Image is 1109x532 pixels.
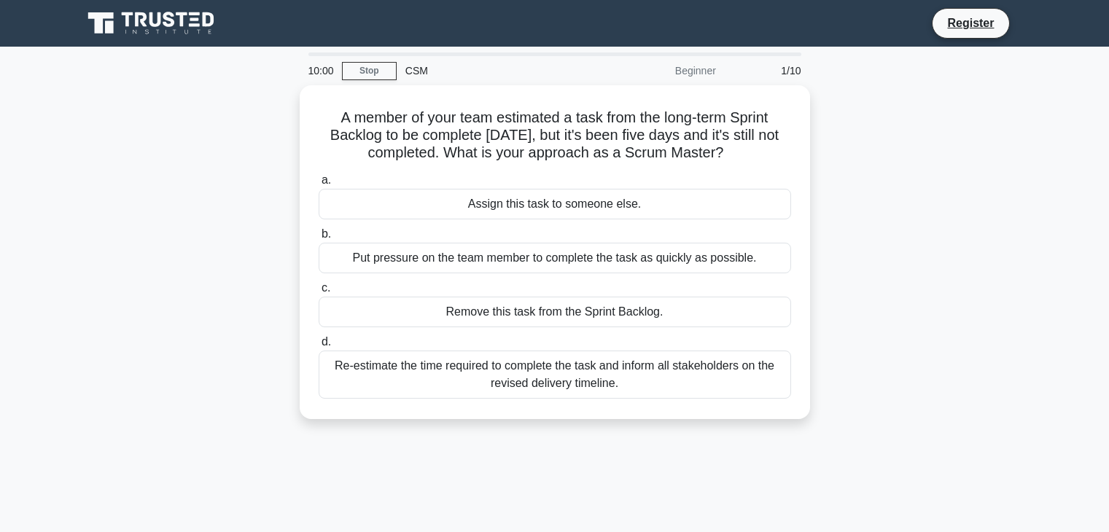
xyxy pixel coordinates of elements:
span: a. [322,173,331,186]
span: d. [322,335,331,348]
div: Re-estimate the time required to complete the task and inform all stakeholders on the revised del... [319,351,791,399]
div: 1/10 [725,56,810,85]
div: Remove this task from the Sprint Backlog. [319,297,791,327]
div: Put pressure on the team member to complete the task as quickly as possible. [319,243,791,273]
a: Register [938,14,1003,32]
h5: A member of your team estimated a task from the long-term Sprint Backlog to be complete [DATE], b... [317,109,793,163]
a: Stop [342,62,397,80]
span: c. [322,281,330,294]
div: Assign this task to someone else. [319,189,791,219]
div: 10:00 [300,56,342,85]
div: Beginner [597,56,725,85]
span: b. [322,227,331,240]
div: CSM [397,56,597,85]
